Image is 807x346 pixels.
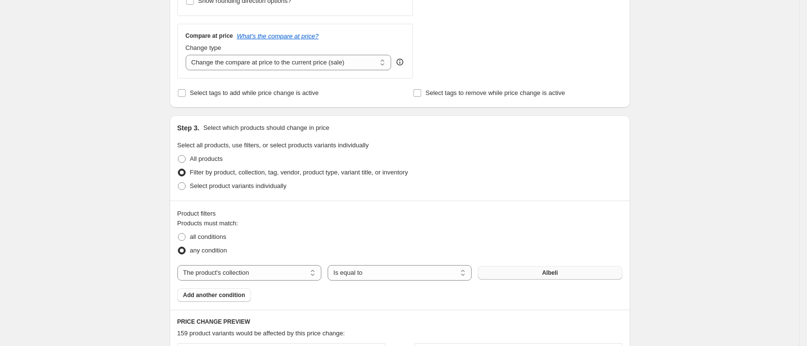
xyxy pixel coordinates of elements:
[177,209,622,219] div: Product filters
[177,330,345,337] span: 159 product variants would be affected by this price change:
[190,233,226,240] span: all conditions
[395,57,405,67] div: help
[186,44,222,51] span: Change type
[237,32,319,40] button: What's the compare at price?
[190,155,223,162] span: All products
[177,123,200,133] h2: Step 3.
[478,266,622,280] button: Albeli
[190,89,319,96] span: Select tags to add while price change is active
[183,291,245,299] span: Add another condition
[203,123,329,133] p: Select which products should change in price
[177,220,238,227] span: Products must match:
[177,142,369,149] span: Select all products, use filters, or select products variants individually
[190,182,286,189] span: Select product variants individually
[190,247,227,254] span: any condition
[542,269,558,277] span: Albeli
[426,89,565,96] span: Select tags to remove while price change is active
[177,288,251,302] button: Add another condition
[186,32,233,40] h3: Compare at price
[177,318,622,326] h6: PRICE CHANGE PREVIEW
[190,169,408,176] span: Filter by product, collection, tag, vendor, product type, variant title, or inventory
